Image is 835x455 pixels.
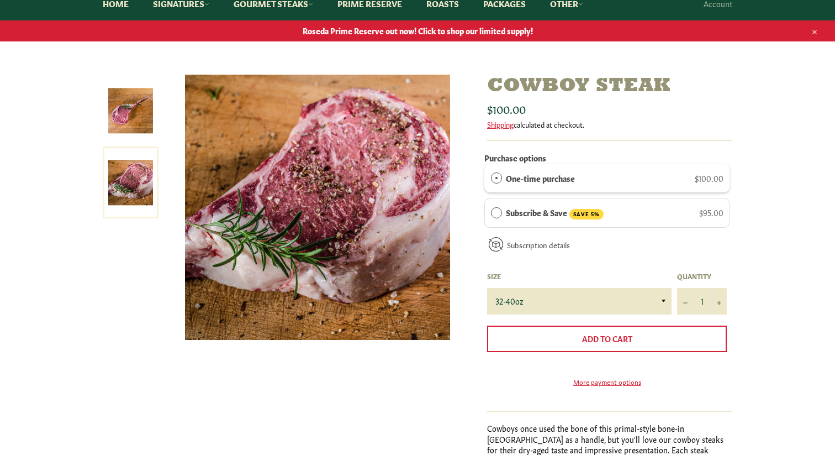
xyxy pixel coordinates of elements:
label: Purchase options [484,152,546,163]
div: calculated at checkout. [487,119,732,129]
a: More payment options [487,377,727,386]
button: Add to Cart [487,326,727,352]
span: $95.00 [699,207,723,218]
img: Cowboy Steak [108,88,153,133]
div: One-time purchase [491,172,502,184]
label: Size [487,271,672,281]
img: Cowboy Steak [185,75,450,340]
button: Reduce item quantity by one [677,288,694,315]
label: Quantity [677,271,727,281]
span: $100.00 [695,172,723,184]
label: Subscribe & Save [506,206,604,219]
label: One-time purchase [506,172,575,184]
h1: Cowboy Steak [487,75,732,98]
div: Subscribe & Save [491,206,502,218]
button: Increase item quantity by one [710,288,727,315]
span: Add to Cart [582,333,632,344]
a: Shipping [487,119,514,129]
span: $100.00 [487,101,526,116]
a: Subscription details [507,239,570,250]
span: SAVE 5% [569,209,604,219]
